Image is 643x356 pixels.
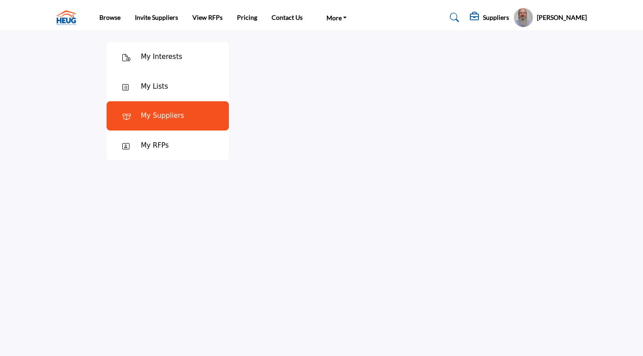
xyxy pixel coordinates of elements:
[537,13,587,22] h5: [PERSON_NAME]
[483,14,509,22] h5: Suppliers
[317,9,357,26] a: More
[141,140,169,151] div: My RFPs
[141,52,182,62] div: My Interests
[514,8,533,27] button: Show hide supplier dropdown
[99,14,121,21] a: Browse
[192,14,223,21] a: View RFPs
[141,111,184,121] div: My Suppliers
[441,10,465,25] a: Search
[141,81,168,92] div: My Lists
[237,14,257,21] a: Pricing
[135,14,178,21] a: Invite Suppliers
[470,12,509,23] div: Suppliers
[57,10,80,25] img: site Logo
[272,14,303,21] a: Contact Us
